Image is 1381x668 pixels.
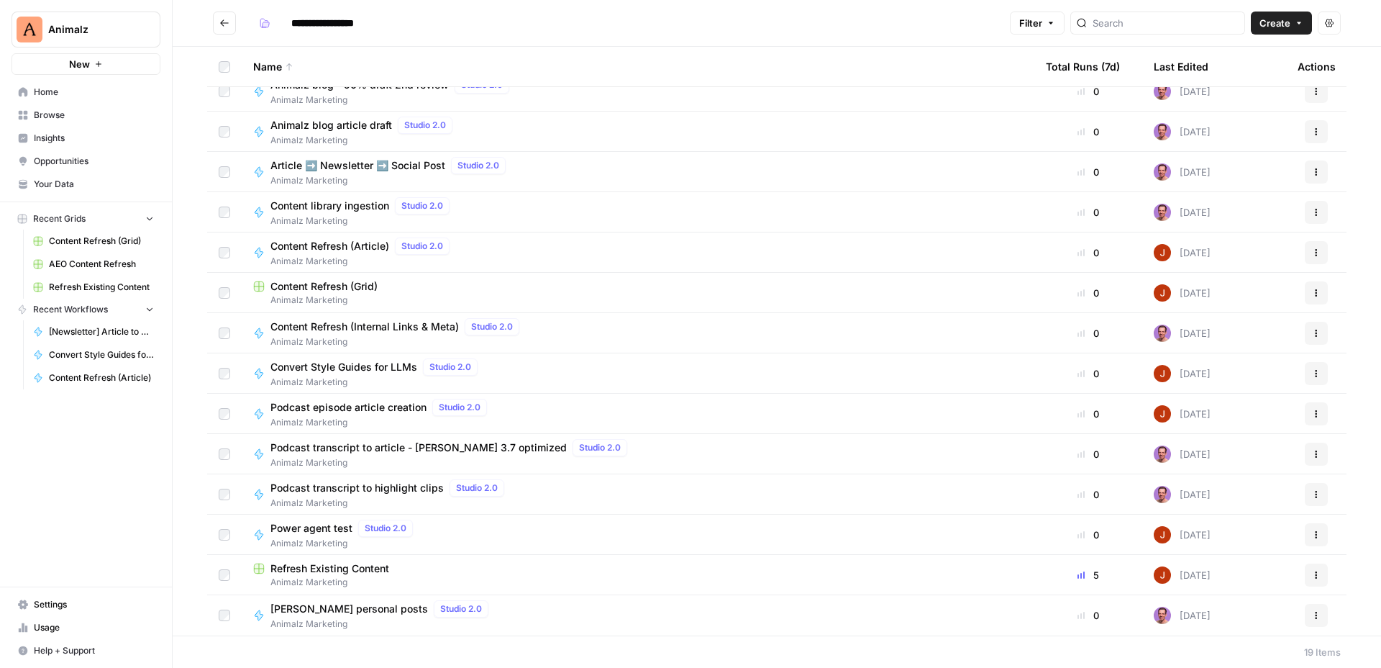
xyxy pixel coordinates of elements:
[270,255,455,268] span: Animalz Marketing
[270,335,525,348] span: Animalz Marketing
[1046,84,1131,99] div: 0
[253,279,1023,307] a: Content Refresh (Grid)Animalz Marketing
[1154,204,1171,221] img: 6puihir5v8umj4c82kqcaj196fcw
[1046,407,1131,421] div: 0
[27,343,160,366] a: Convert Style Guides for LLMs
[404,119,446,132] span: Studio 2.0
[12,208,160,230] button: Recent Grids
[253,600,1023,631] a: [PERSON_NAME] personal postsStudio 2.0Animalz Marketing
[270,174,511,187] span: Animalz Marketing
[48,22,135,37] span: Animalz
[1046,326,1131,340] div: 0
[34,178,154,191] span: Your Data
[365,522,406,535] span: Studio 2.0
[270,602,428,616] span: [PERSON_NAME] personal posts
[49,348,154,361] span: Convert Style Guides for LLMs
[253,561,1023,589] a: Refresh Existing ContentAnimalz Marketing
[253,318,1023,348] a: Content Refresh (Internal Links & Meta)Studio 2.0Animalz Marketing
[1046,125,1131,139] div: 0
[1251,12,1312,35] button: Create
[1154,567,1211,584] div: [DATE]
[253,157,1023,187] a: Article ➡️ Newsletter ➡️ Social PostStudio 2.0Animalz Marketing
[270,239,389,253] span: Content Refresh (Article)
[253,358,1023,389] a: Convert Style Guides for LLMsStudio 2.0Animalz Marketing
[270,199,389,213] span: Content library ingestion
[1154,607,1171,624] img: 6puihir5v8umj4c82kqcaj196fcw
[270,441,567,455] span: Podcast transcript to article - [PERSON_NAME] 3.7 optimized
[1046,528,1131,542] div: 0
[1154,365,1211,382] div: [DATE]
[1154,163,1171,181] img: 6puihir5v8umj4c82kqcaj196fcw
[471,320,513,333] span: Studio 2.0
[1154,405,1171,423] img: erg4ip7zmrmc8e5ms3nyz8p46hz7
[1154,47,1208,86] div: Last Edited
[253,294,1023,307] span: Animalz Marketing
[49,235,154,248] span: Content Refresh (Grid)
[270,521,352,536] span: Power agent test
[1154,244,1171,261] img: erg4ip7zmrmc8e5ms3nyz8p46hz7
[12,127,160,150] a: Insights
[34,621,154,634] span: Usage
[213,12,236,35] button: Go back
[253,576,1023,589] span: Animalz Marketing
[456,482,498,495] span: Studio 2.0
[270,134,458,147] span: Animalz Marketing
[270,481,444,495] span: Podcast transcript to highlight clips
[17,17,42,42] img: Animalz Logo
[1154,325,1211,342] div: [DATE]
[49,325,154,338] span: [Newsletter] Article to Newsletter ([PERSON_NAME])
[12,639,160,662] button: Help + Support
[1046,165,1131,179] div: 0
[1046,447,1131,461] div: 0
[270,618,494,631] span: Animalz Marketing
[27,366,160,389] a: Content Refresh (Article)
[12,299,160,320] button: Recent Workflows
[1154,446,1211,463] div: [DATE]
[253,439,1023,469] a: Podcast transcript to article - [PERSON_NAME] 3.7 optimizedStudio 2.0Animalz Marketing
[12,173,160,196] a: Your Data
[401,199,443,212] span: Studio 2.0
[253,117,1023,147] a: Animalz blog article draftStudio 2.0Animalz Marketing
[270,537,419,550] span: Animalz Marketing
[1046,286,1131,300] div: 0
[1154,567,1171,584] img: erg4ip7zmrmc8e5ms3nyz8p46hz7
[1154,486,1211,503] div: [DATE]
[1154,123,1211,140] div: [DATE]
[270,94,515,107] span: Animalz Marketing
[12,104,160,127] a: Browse
[1154,325,1171,342] img: 6puihir5v8umj4c82kqcaj196fcw
[1154,123,1171,140] img: 6puihir5v8umj4c82kqcaj196fcw
[1154,284,1171,302] img: erg4ip7zmrmc8e5ms3nyz8p46hz7
[34,644,154,657] span: Help + Support
[27,320,160,343] a: [Newsletter] Article to Newsletter ([PERSON_NAME])
[1154,526,1171,543] img: erg4ip7zmrmc8e5ms3nyz8p46hz7
[429,361,471,374] span: Studio 2.0
[1046,245,1131,260] div: 0
[12,12,160,48] button: Workspace: Animalz
[270,118,392,132] span: Animalz blog article draft
[253,479,1023,510] a: Podcast transcript to highlight clipsStudio 2.0Animalz Marketing
[270,360,417,374] span: Convert Style Guides for LLMs
[1154,607,1211,624] div: [DATE]
[270,376,483,389] span: Animalz Marketing
[1046,487,1131,502] div: 0
[1298,47,1336,86] div: Actions
[12,150,160,173] a: Opportunities
[34,598,154,611] span: Settings
[49,258,154,271] span: AEO Content Refresh
[1154,244,1211,261] div: [DATE]
[270,497,510,510] span: Animalz Marketing
[27,230,160,253] a: Content Refresh (Grid)
[1010,12,1065,35] button: Filter
[1154,83,1171,100] img: 6puihir5v8umj4c82kqcaj196fcw
[1154,486,1171,503] img: 6puihir5v8umj4c82kqcaj196fcw
[1154,405,1211,423] div: [DATE]
[1154,284,1211,302] div: [DATE]
[49,281,154,294] span: Refresh Existing Content
[270,215,455,227] span: Animalz Marketing
[1093,16,1239,30] input: Search
[49,371,154,384] span: Content Refresh (Article)
[27,253,160,276] a: AEO Content Refresh
[34,109,154,122] span: Browse
[12,616,160,639] a: Usage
